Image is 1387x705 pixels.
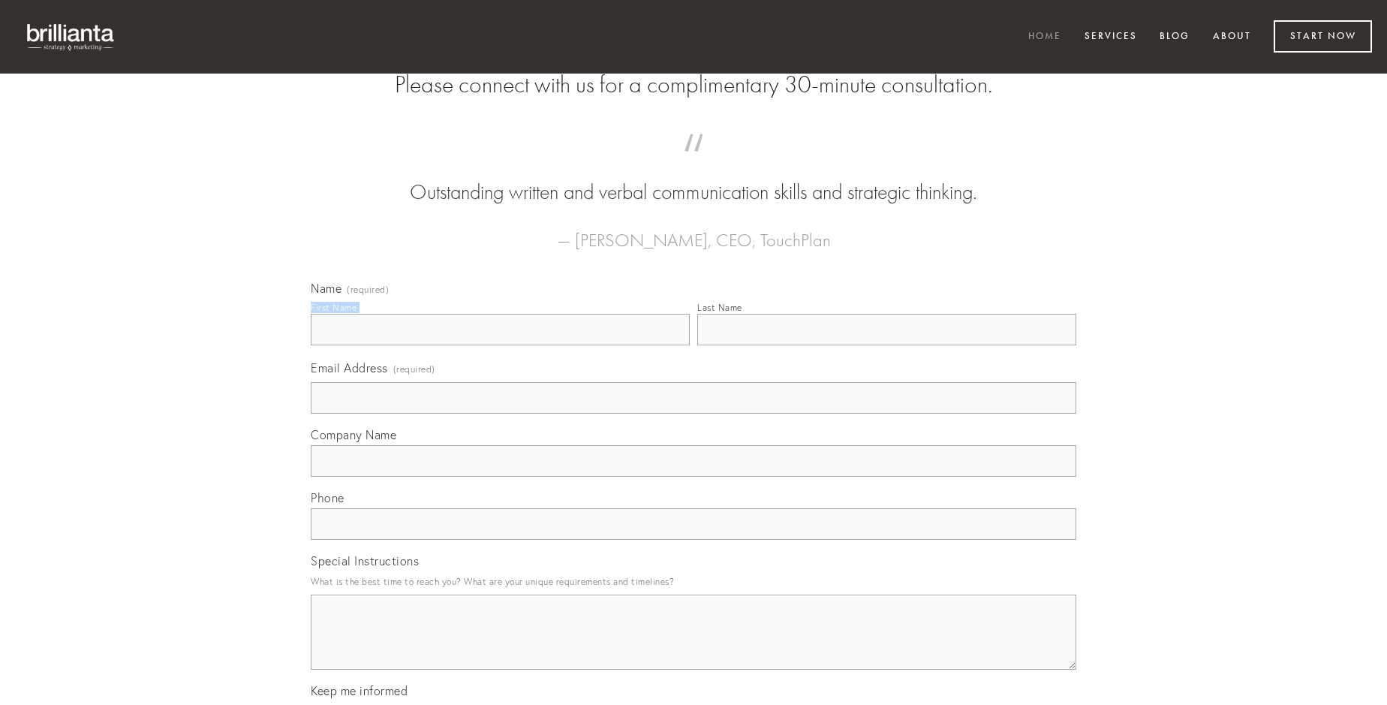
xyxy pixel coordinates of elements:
[335,149,1052,178] span: “
[1150,25,1199,50] a: Blog
[311,360,388,375] span: Email Address
[1018,25,1071,50] a: Home
[311,490,344,505] span: Phone
[1274,20,1372,53] a: Start Now
[311,71,1076,99] h2: Please connect with us for a complimentary 30-minute consultation.
[311,683,408,698] span: Keep me informed
[1203,25,1261,50] a: About
[335,207,1052,255] figcaption: — [PERSON_NAME], CEO, TouchPlan
[335,149,1052,207] blockquote: Outstanding written and verbal communication skills and strategic thinking.
[15,15,128,59] img: brillianta - research, strategy, marketing
[347,285,389,294] span: (required)
[311,553,419,568] span: Special Instructions
[311,427,396,442] span: Company Name
[311,302,357,313] div: First Name
[1075,25,1147,50] a: Services
[311,571,1076,592] p: What is the best time to reach you? What are your unique requirements and timelines?
[311,281,341,296] span: Name
[393,359,435,379] span: (required)
[697,302,742,313] div: Last Name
